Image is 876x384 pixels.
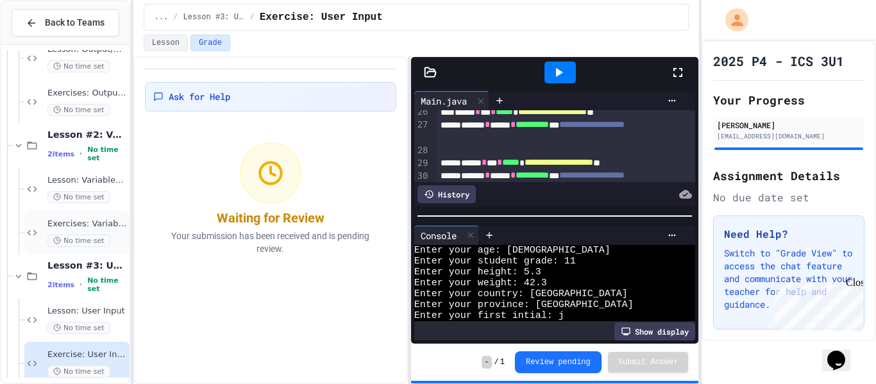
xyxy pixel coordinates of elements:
[713,167,864,185] h2: Assignment Details
[155,230,386,255] p: Your submission has been received and is pending review.
[414,256,576,267] span: Enter your student grade: 11
[5,5,88,81] div: Chat with us now!Close
[47,88,127,99] span: Exercises: Output/Output Formatting
[47,191,110,203] span: No time set
[414,94,473,108] div: Main.java
[713,52,844,70] h1: 2025 P4 - ICS 3U1
[80,149,82,159] span: •
[712,5,752,35] div: My Account
[717,119,861,131] div: [PERSON_NAME]
[47,349,127,360] span: Exercise: User Input
[414,144,430,157] div: 28
[190,35,230,51] button: Grade
[414,310,564,321] span: Enter your first intial: j
[414,245,611,256] span: Enter your age: [DEMOGRAPHIC_DATA]
[47,219,127,230] span: Exercises: Variables & Data Types
[173,12,178,22] span: /
[618,357,678,367] span: Submit Answer
[414,278,547,288] span: Enter your weight: 42.3
[12,9,119,37] button: Back to Teams
[713,190,864,205] div: No due date set
[47,150,74,158] span: 2 items
[217,209,324,227] div: Waiting for Review
[614,322,695,340] div: Show display
[47,235,110,247] span: No time set
[47,44,127,55] span: Lesson: Output/Output Formatting
[414,288,628,299] span: Enter your country: [GEOGRAPHIC_DATA]
[713,91,864,109] h2: Your Progress
[414,267,541,278] span: Enter your height: 5.3
[87,276,127,293] span: No time set
[80,280,82,290] span: •
[417,185,476,203] div: History
[47,175,127,186] span: Lesson: Variables & Data Types
[47,129,127,140] span: Lesson #2: Variables & Data Types
[47,306,127,317] span: Lesson: User Input
[144,35,188,51] button: Lesson
[414,106,430,119] div: 26
[155,12,169,22] span: ...
[414,91,489,110] div: Main.java
[724,247,854,311] p: Switch to "Grade View" to access the chat feature and communicate with your teacher for help and ...
[414,157,430,170] div: 29
[770,277,863,331] iframe: chat widget
[169,90,230,103] span: Ask for Help
[414,226,479,245] div: Console
[500,357,505,367] span: 1
[45,16,105,29] span: Back to Teams
[414,170,430,196] div: 30
[822,333,863,371] iframe: chat widget
[87,146,127,162] span: No time set
[47,104,110,116] span: No time set
[414,299,634,310] span: Enter your province: [GEOGRAPHIC_DATA]
[482,356,491,369] span: -
[414,229,463,242] div: Console
[608,352,689,372] button: Submit Answer
[47,281,74,289] span: 2 items
[47,60,110,72] span: No time set
[250,12,255,22] span: /
[47,365,110,378] span: No time set
[717,131,861,141] div: [EMAIL_ADDRESS][DOMAIN_NAME]
[414,119,430,144] div: 27
[47,260,127,271] span: Lesson #3: User Input
[724,226,854,242] h3: Need Help?
[515,351,602,373] button: Review pending
[47,322,110,334] span: No time set
[260,10,383,25] span: Exercise: User Input
[183,12,245,22] span: Lesson #3: User Input
[494,357,499,367] span: /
